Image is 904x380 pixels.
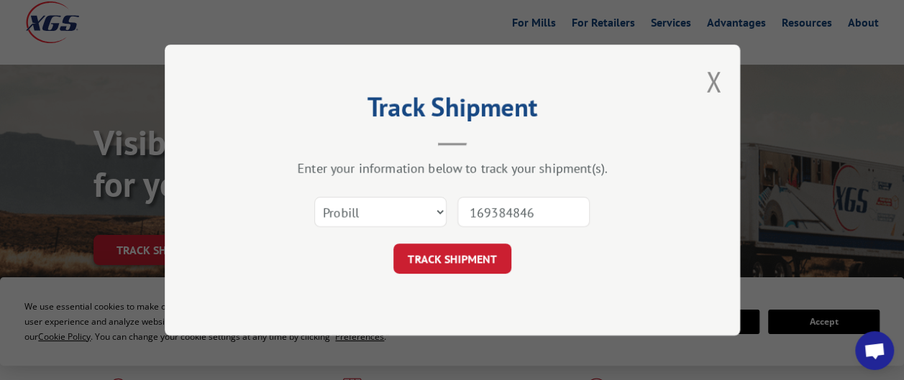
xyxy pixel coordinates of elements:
[237,97,668,124] h2: Track Shipment
[393,244,511,274] button: TRACK SHIPMENT
[237,160,668,177] div: Enter your information below to track your shipment(s).
[706,62,722,101] button: Close modal
[855,331,894,370] a: Open chat
[457,197,590,227] input: Number(s)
